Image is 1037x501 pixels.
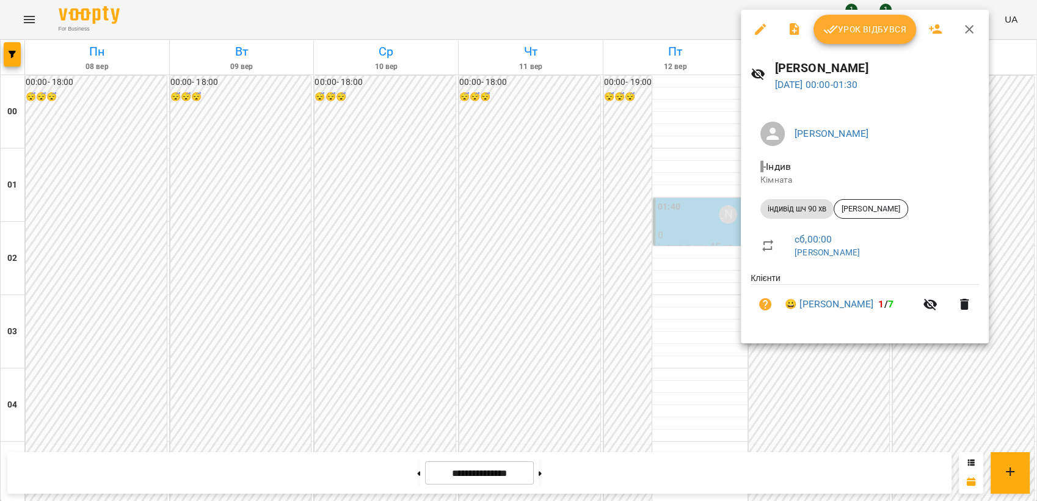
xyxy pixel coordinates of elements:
[785,297,873,312] a: 😀 [PERSON_NAME]
[878,298,884,310] span: 1
[751,272,979,329] ul: Клієнти
[775,79,858,90] a: [DATE] 00:00-01:30
[751,290,780,319] button: Візит ще не сплачено. Додати оплату?
[775,59,979,78] h6: [PERSON_NAME]
[834,199,908,219] div: [PERSON_NAME]
[760,174,969,186] p: Кімната
[823,22,906,37] span: Урок відбувся
[795,247,860,257] a: [PERSON_NAME]
[760,203,834,214] span: індивід шч 90 хв
[834,203,908,214] span: [PERSON_NAME]
[795,128,868,139] a: [PERSON_NAME]
[813,15,916,44] button: Урок відбувся
[760,161,793,172] span: - Індив
[888,298,893,310] span: 7
[878,298,893,310] b: /
[795,233,832,245] a: сб , 00:00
